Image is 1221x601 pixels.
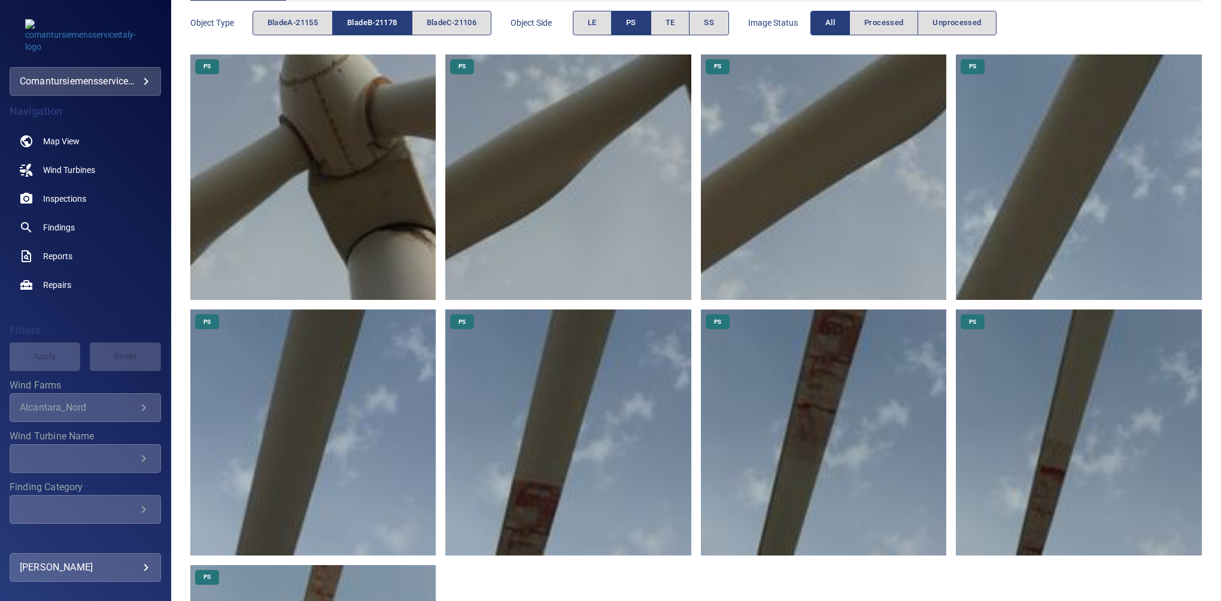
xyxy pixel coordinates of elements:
[196,318,218,326] span: PS
[573,11,612,35] button: LE
[20,558,151,577] div: [PERSON_NAME]
[825,16,835,30] span: All
[25,19,145,53] img: comantursiemensserviceitaly-logo
[10,271,161,299] a: repairs noActive
[10,495,161,524] div: Finding Category
[43,221,75,233] span: Findings
[748,17,810,29] span: Image Status
[573,11,729,35] div: objectSide
[196,573,218,581] span: PS
[626,16,636,30] span: PS
[864,16,903,30] span: Processed
[43,250,72,262] span: Reports
[10,324,161,336] h4: Filters
[427,16,476,30] span: bladeC-21106
[666,16,675,30] span: TE
[43,279,71,291] span: Repairs
[43,164,95,176] span: Wind Turbines
[20,72,151,91] div: comantursiemensserviceitaly
[810,11,997,35] div: imageStatus
[918,11,996,35] button: Unprocessed
[43,135,80,147] span: Map View
[651,11,690,35] button: TE
[707,318,728,326] span: PS
[10,127,161,156] a: map noActive
[849,11,918,35] button: Processed
[20,402,136,413] div: Alcantara_Nord
[10,444,161,473] div: Wind Turbine Name
[253,11,491,35] div: objectType
[190,17,253,29] span: Object type
[10,242,161,271] a: reports noActive
[810,11,850,35] button: All
[588,16,597,30] span: LE
[10,393,161,422] div: Wind Farms
[196,62,218,71] span: PS
[10,533,161,543] label: Finding Type
[611,11,651,35] button: PS
[43,193,86,205] span: Inspections
[707,62,728,71] span: PS
[412,11,491,35] button: bladeC-21106
[253,11,333,35] button: bladeA-21155
[10,381,161,390] label: Wind Farms
[704,16,714,30] span: SS
[689,11,729,35] button: SS
[451,318,473,326] span: PS
[332,11,412,35] button: bladeB-21178
[347,16,397,30] span: bladeB-21178
[962,318,983,326] span: PS
[10,213,161,242] a: findings noActive
[268,16,318,30] span: bladeA-21155
[451,62,473,71] span: PS
[10,482,161,492] label: Finding Category
[933,16,981,30] span: Unprocessed
[10,432,161,441] label: Wind Turbine Name
[962,62,983,71] span: PS
[10,156,161,184] a: windturbines noActive
[10,184,161,213] a: inspections noActive
[511,17,573,29] span: Object Side
[10,67,161,96] div: comantursiemensserviceitaly
[10,105,161,117] h4: Navigation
